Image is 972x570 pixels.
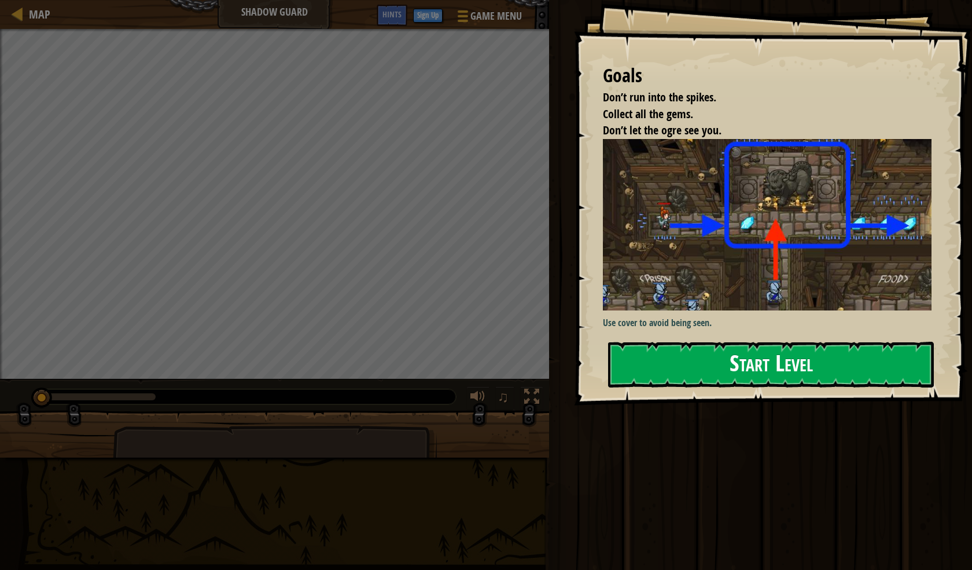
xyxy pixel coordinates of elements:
[413,9,443,23] button: Sign Up
[466,386,489,410] button: Adjust volume
[382,9,402,20] span: Hints
[588,122,929,139] li: Don’t let the ogre see you.
[498,388,509,405] span: ♫
[608,342,934,388] button: Start Level
[603,316,940,330] p: Use cover to avoid being seen.
[588,89,929,106] li: Don’t run into the spikes.
[23,6,50,22] a: Map
[603,89,716,105] span: Don’t run into the spikes.
[520,386,543,410] button: Toggle fullscreen
[603,122,721,138] span: Don’t let the ogre see you.
[603,139,940,310] img: Shadow guard
[470,9,522,24] span: Game Menu
[448,5,529,32] button: Game Menu
[495,386,515,410] button: ♫
[603,106,693,122] span: Collect all the gems.
[29,6,50,22] span: Map
[588,106,929,123] li: Collect all the gems.
[603,63,932,89] div: Goals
